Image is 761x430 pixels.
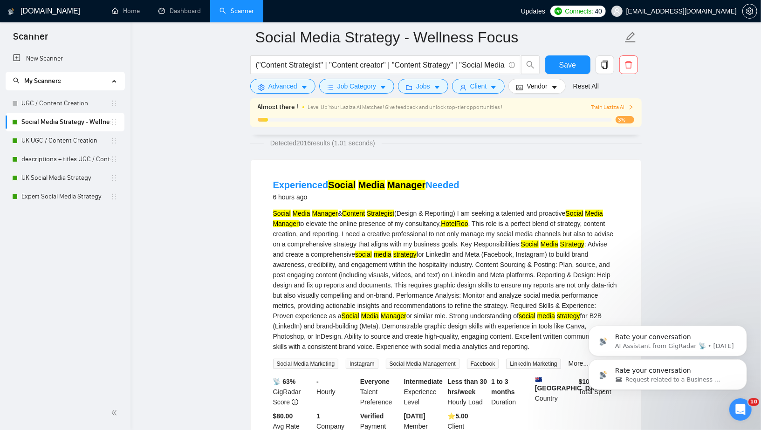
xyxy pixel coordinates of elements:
[6,187,124,206] li: Expert Social Media Strategy
[519,312,535,320] mark: social
[293,210,310,217] mark: Media
[268,81,297,91] span: Advanced
[506,359,561,369] span: LinkedIn Marketing
[256,59,505,71] input: Search Freelance Jobs...
[535,376,542,383] img: 🇦🇺
[404,378,443,385] b: Intermediate
[527,81,547,91] span: Vendor
[596,55,614,74] button: copy
[541,240,558,248] mark: Media
[319,79,394,94] button: barsJob Categorycaret-down
[381,312,406,320] mark: Manager
[21,113,110,131] a: Social Media Strategy - Wellness Focus
[13,77,20,84] span: search
[374,251,391,258] mark: media
[13,77,61,85] span: My Scanners
[398,79,448,94] button: folderJobscaret-down
[110,193,118,200] span: holder
[273,359,339,369] span: Social Media Marketing
[729,398,752,421] iframe: Intercom live chat
[489,376,533,407] div: Duration
[110,118,118,126] span: holder
[585,210,603,217] mark: Media
[624,31,637,43] span: edit
[112,7,140,15] a: homeHome
[301,84,308,91] span: caret-down
[342,210,365,217] mark: Content
[596,61,614,69] span: copy
[619,55,638,74] button: delete
[337,81,376,91] span: Job Category
[566,210,583,217] mark: Social
[393,251,417,258] mark: strategy
[6,150,124,169] li: descriptions + titles UGC / Content Creation
[6,94,124,113] li: UGC / Content Creation
[416,81,430,91] span: Jobs
[559,59,576,71] span: Save
[591,103,634,112] button: Train Laziza AI
[575,267,761,405] iframe: Intercom notifications message
[292,399,298,405] span: info-circle
[521,61,539,69] span: search
[595,6,602,16] span: 40
[6,30,55,49] span: Scanner
[743,7,757,15] span: setting
[358,180,385,190] mark: Media
[21,187,110,206] a: Expert Social Media Strategy
[316,412,320,420] b: 1
[434,84,440,91] span: caret-down
[273,180,459,190] a: ExperiencedSocial Media ManagerNeeded
[467,359,499,369] span: Facebook
[110,156,118,163] span: holder
[24,77,61,85] span: My Scanners
[273,220,299,227] mark: Manager
[110,174,118,182] span: holder
[573,81,599,91] a: Reset All
[6,131,124,150] li: UK UGC / Content Creation
[521,55,540,74] button: search
[360,378,390,385] b: Everyone
[328,180,356,190] mark: Social
[6,113,124,131] li: Social Media Strategy - Wellness Focus
[460,84,466,91] span: user
[264,138,382,148] span: Detected 2016 results (1.01 seconds)
[6,169,124,187] li: UK Social Media Strategy
[6,49,124,68] li: New Scanner
[111,408,120,417] span: double-left
[327,84,334,91] span: bars
[569,360,589,367] a: More...
[8,4,14,19] img: logo
[273,378,296,385] b: 📡 63%
[342,312,359,320] mark: Social
[545,55,590,74] button: Save
[315,376,358,407] div: Hourly
[620,61,638,69] span: delete
[273,191,459,203] div: 6 hours ago
[628,104,634,110] span: right
[21,169,110,187] a: UK Social Media Strategy
[380,84,386,91] span: caret-down
[441,220,468,227] mark: HotelRoo
[316,378,319,385] b: -
[273,208,619,352] div: & (Design & Reporting) I am seeking a talented and proactive to elevate the online presence of my...
[346,359,378,369] span: Instagram
[560,240,584,248] mark: Strategy
[158,7,201,15] a: dashboardDashboard
[402,376,446,407] div: Experience Level
[110,100,118,107] span: holder
[360,412,384,420] b: Verified
[21,94,110,113] a: UGC / Content Creation
[508,79,565,94] button: idcardVendorcaret-down
[358,376,402,407] div: Talent Preference
[742,4,757,19] button: setting
[565,6,593,16] span: Connects:
[491,378,515,396] b: 1 to 3 months
[258,102,299,112] span: Almost there !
